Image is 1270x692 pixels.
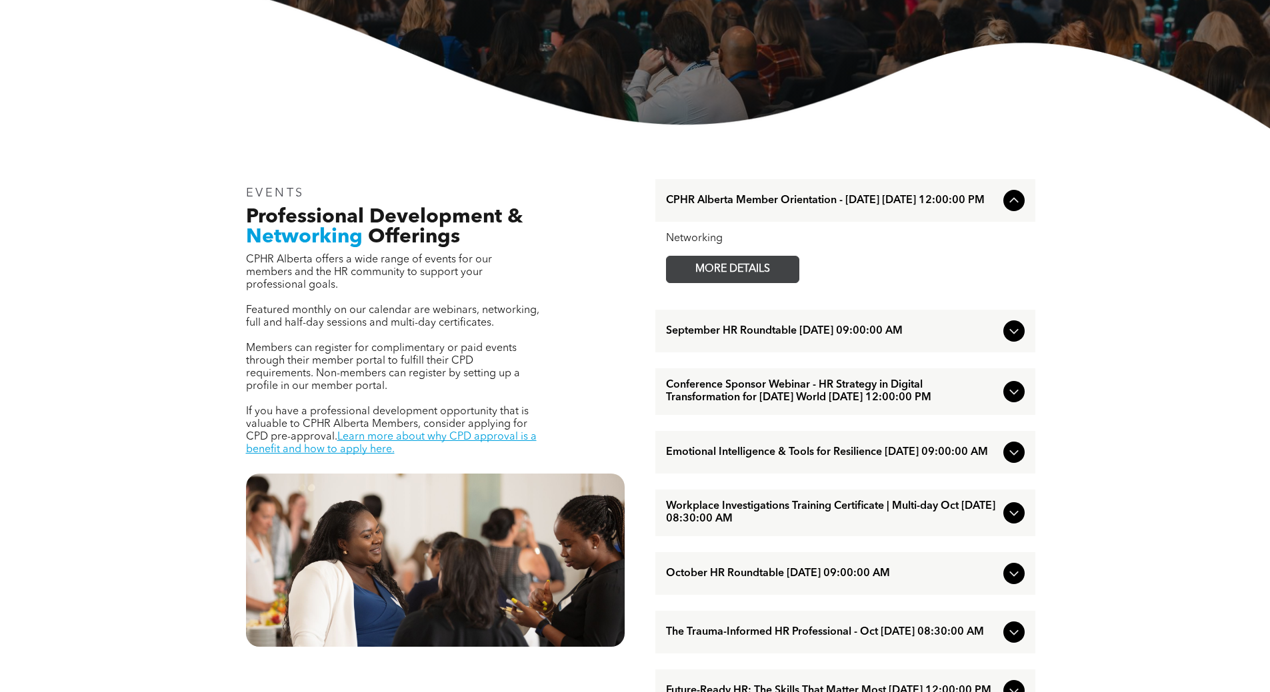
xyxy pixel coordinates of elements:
span: September HR Roundtable [DATE] 09:00:00 AM [666,325,998,338]
span: Networking [246,227,363,247]
a: MORE DETAILS [666,256,799,283]
span: CPHR Alberta offers a wide range of events for our members and the HR community to support your p... [246,254,492,290]
span: Workplace Investigations Training Certificate | Multi-day Oct [DATE] 08:30:00 AM [666,500,998,525]
span: Conference Sponsor Webinar - HR Strategy in Digital Transformation for [DATE] World [DATE] 12:00:... [666,379,998,404]
span: EVENTS [246,187,305,199]
span: Featured monthly on our calendar are webinars, networking, full and half-day sessions and multi-d... [246,305,539,328]
div: Networking [666,232,1025,245]
span: Emotional Intelligence & Tools for Resilience [DATE] 09:00:00 AM [666,446,998,459]
span: October HR Roundtable [DATE] 09:00:00 AM [666,567,998,580]
span: Members can register for complimentary or paid events through their member portal to fulfill thei... [246,343,520,392]
span: Professional Development & [246,207,523,227]
span: Offerings [368,227,460,247]
span: MORE DETAILS [680,256,785,282]
a: Learn more about why CPD approval is a benefit and how to apply here. [246,432,537,455]
span: CPHR Alberta Member Orientation - [DATE] [DATE] 12:00:00 PM [666,194,998,207]
span: If you have a professional development opportunity that is valuable to CPHR Alberta Members, cons... [246,406,529,442]
span: The Trauma-Informed HR Professional - Oct [DATE] 08:30:00 AM [666,626,998,639]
